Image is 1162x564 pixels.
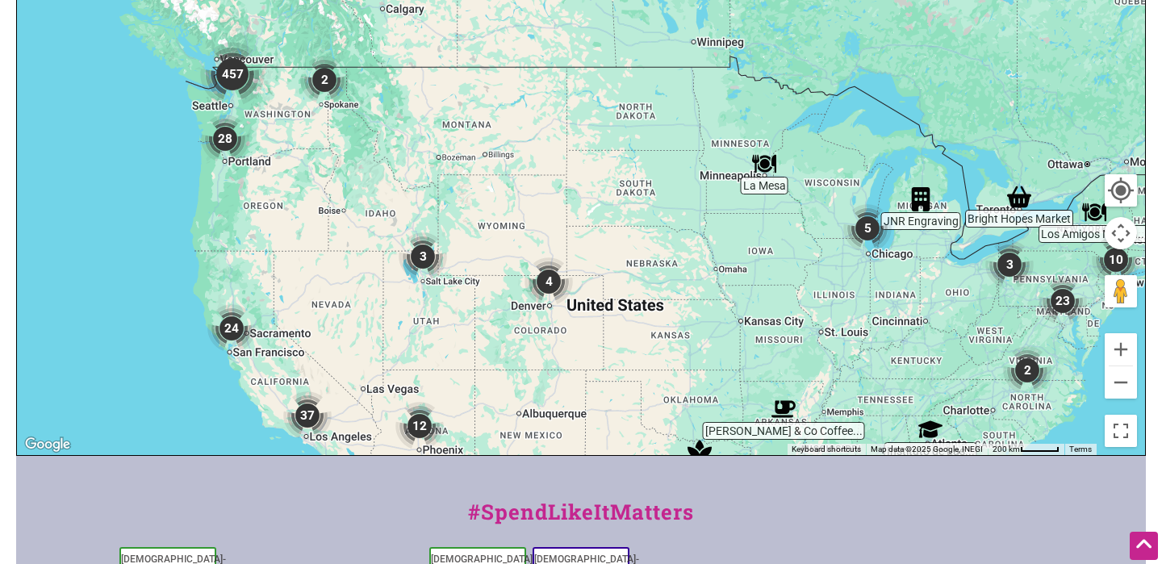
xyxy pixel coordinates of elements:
div: 4 [525,257,573,306]
div: 5 [843,204,892,253]
button: Map Scale: 200 km per 45 pixels [988,444,1064,455]
div: 457 [200,42,265,107]
button: Zoom in [1105,333,1137,366]
button: Toggle fullscreen view [1105,415,1137,447]
div: 3 [399,232,447,281]
div: 12 [395,402,444,450]
div: 2 [1003,346,1051,395]
div: 37 [283,391,332,440]
div: JNR Engraving [909,187,933,211]
div: La Mesa [752,152,776,176]
button: Map camera controls [1105,217,1137,249]
div: Fidel & Co Coffee Roasters [771,397,796,421]
div: 10 [1092,236,1140,284]
div: Bright Hopes Market [1007,185,1031,209]
button: Drag Pegman onto the map to open Street View [1105,275,1137,307]
button: Keyboard shortcuts [792,444,861,455]
img: Google [21,434,74,455]
div: 23 [1039,277,1087,325]
div: Los Amigos Mexican Restaurant [1082,200,1106,224]
span: 200 km [993,445,1020,453]
div: 3 [985,240,1034,289]
div: Instituto de Las Américas [918,417,943,441]
button: Your Location [1105,174,1137,207]
div: 2 [300,56,349,104]
button: Zoom out [1105,366,1137,399]
div: 28 [201,115,249,163]
div: 24 [207,304,256,353]
a: Open this area in Google Maps (opens a new window) [21,434,74,455]
span: Map data ©2025 Google, INEGI [871,445,983,453]
div: Cultura Aesthetics [688,437,712,462]
a: Terms (opens in new tab) [1069,445,1092,453]
div: #SpendLikeItMatters [16,496,1146,544]
div: Scroll Back to Top [1130,532,1158,560]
